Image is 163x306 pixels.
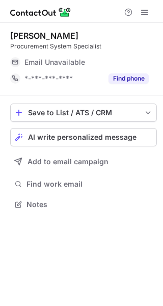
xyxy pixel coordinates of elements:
button: Notes [10,197,157,212]
span: Find work email [26,180,153,189]
span: Add to email campaign [28,158,108,166]
div: Save to List / ATS / CRM [28,109,139,117]
span: Email Unavailable [24,58,85,67]
button: Find work email [10,177,157,191]
span: Notes [26,200,153,209]
div: [PERSON_NAME] [10,31,78,41]
div: Procurement System Specialist [10,42,157,51]
button: Reveal Button [108,73,149,84]
button: AI write personalized message [10,128,157,146]
button: save-profile-one-click [10,104,157,122]
span: AI write personalized message [28,133,137,141]
button: Add to email campaign [10,152,157,171]
img: ContactOut v5.3.10 [10,6,71,18]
